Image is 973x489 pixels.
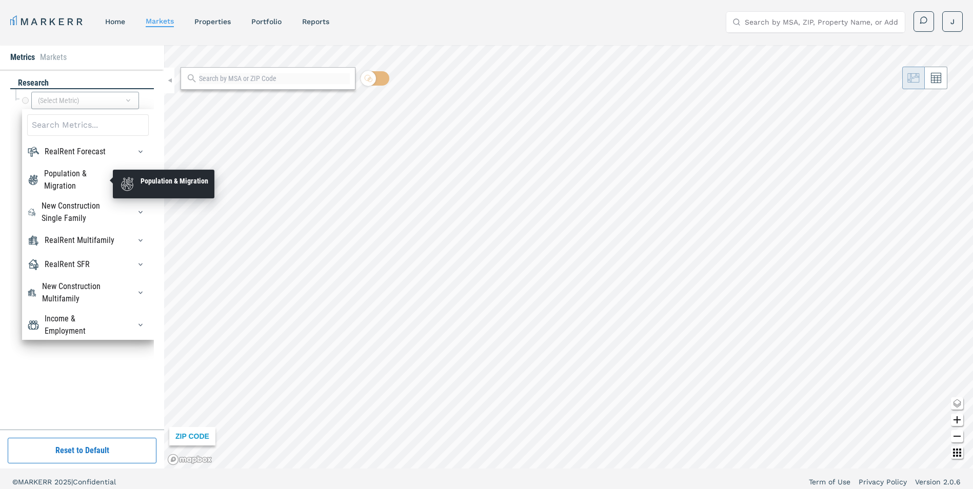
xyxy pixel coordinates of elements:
li: Metrics [10,51,35,64]
div: RealRent Forecast [45,146,106,158]
input: Search Metrics... [27,114,149,136]
a: Portfolio [251,17,282,26]
div: New Construction Multifamily [42,280,118,305]
button: New Construction MultifamilyNew Construction Multifamily [132,284,149,301]
a: MARKERR [10,14,85,29]
input: Search by MSA, ZIP, Property Name, or Address [745,12,899,32]
a: markets [146,17,174,25]
img: Income & Employment [27,319,39,331]
div: ZIP CODE [169,427,215,445]
button: Reset to Default [8,438,156,463]
div: RealRent SFR [45,258,90,271]
span: J [950,16,955,27]
span: © [12,478,18,486]
a: home [105,17,125,26]
button: Change style map button [951,397,963,410]
span: Confidential [73,478,116,486]
a: Term of Use [809,477,850,487]
button: New Construction Single FamilyNew Construction Single Family [132,204,149,220]
img: RealRent Multifamily [27,234,39,247]
div: Income & EmploymentIncome & Employment [27,313,149,337]
a: Privacy Policy [859,477,907,487]
li: Markets [40,51,67,64]
a: Version 2.0.6 [915,477,961,487]
a: reports [302,17,329,26]
img: RealRent Forecast [27,146,39,158]
button: Other options map button [951,446,963,459]
button: Zoom in map button [951,414,963,426]
img: RealRent SFR [27,258,39,271]
button: RealRent SFRRealRent SFR [132,256,149,273]
div: RealRent ForecastRealRent Forecast [27,144,149,160]
a: Mapbox logo [167,454,212,465]
div: New Construction Single FamilyNew Construction Single Family [27,200,149,225]
img: New Construction Multifamily [27,287,37,299]
input: Search by MSA or ZIP Code [199,73,350,84]
button: Income & EmploymentIncome & Employment [132,317,149,333]
button: RealRent ForecastRealRent Forecast [132,144,149,160]
div: New Construction MultifamilyNew Construction Multifamily [27,280,149,305]
div: research [10,77,154,89]
span: MARKERR [18,478,54,486]
span: 2025 | [54,478,73,486]
button: J [942,11,963,32]
canvas: Map [164,45,973,468]
button: Zoom out map button [951,430,963,442]
div: (Select Metric) [31,92,139,109]
div: RealRent SFRRealRent SFR [27,256,149,273]
div: RealRent Multifamily [45,234,114,247]
div: Population & Migration [44,168,118,192]
div: Income & Employment [45,313,118,337]
div: RealRent MultifamilyRealRent Multifamily [27,232,149,249]
img: Population & Migration [27,174,39,186]
div: New Construction Single Family [42,200,118,225]
div: Population & MigrationPopulation & Migration [27,168,149,192]
img: New Construction Single Family [27,206,36,218]
div: Population & Migration [141,176,208,186]
img: Population & Migration [119,176,135,192]
button: RealRent MultifamilyRealRent Multifamily [132,232,149,249]
a: properties [194,17,231,26]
